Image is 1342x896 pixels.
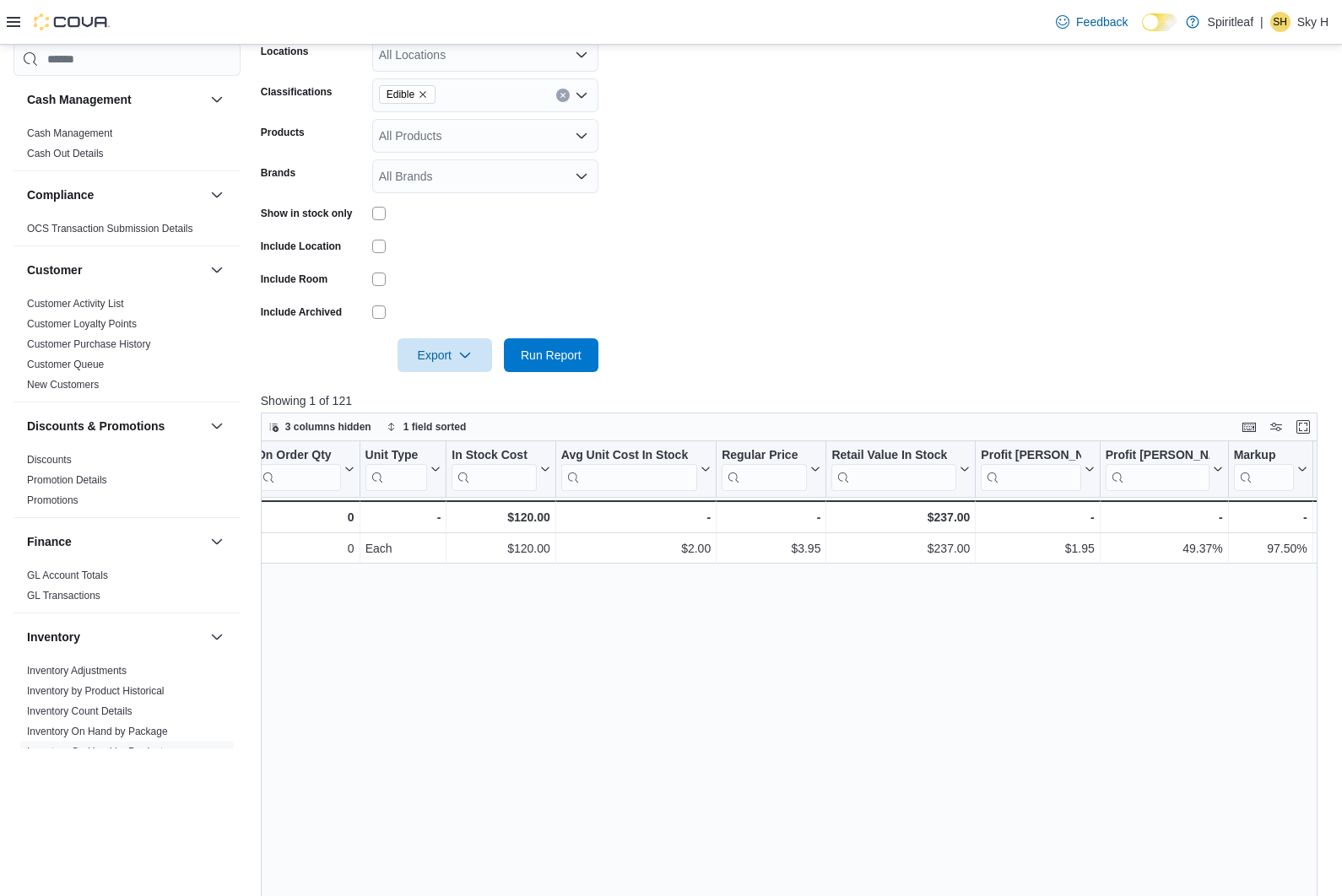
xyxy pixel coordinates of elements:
[261,207,353,220] label: Show in stock only
[27,474,107,486] a: Promotion Details
[722,448,807,464] div: Regular Price
[207,627,227,647] button: Inventory
[27,262,203,278] button: Customer
[1270,12,1291,32] div: Sky H
[261,166,295,180] label: Brands
[1105,448,1222,491] button: Profit [PERSON_NAME] (%)
[261,126,305,139] label: Products
[365,538,441,559] div: Each
[398,338,492,372] button: Export
[34,13,110,30] img: Cova
[14,219,241,246] div: Compliance
[1076,13,1128,30] span: Feedback
[380,417,473,437] button: 1 field sorted
[27,262,82,278] h3: Customer
[27,494,78,506] a: Promotions
[1266,417,1286,437] button: Display options
[261,392,1328,409] p: Showing 1 of 121
[1142,13,1177,31] input: Dark Mode
[14,450,241,517] div: Discounts & Promotions
[262,417,378,437] button: 3 columns hidden
[981,448,1080,491] div: Profit Margin ($)
[257,507,354,527] div: 0
[408,338,482,372] span: Export
[452,507,549,527] div: $120.00
[27,418,203,435] button: Discounts & Promotions
[387,86,414,103] span: Edible
[575,48,588,62] button: Open list of options
[722,448,807,491] div: Regular Price
[365,507,441,527] div: -
[561,448,711,491] button: Avg Unit Cost In Stock
[1049,5,1134,39] a: Feedback
[27,186,94,203] h3: Compliance
[261,85,333,99] label: Classifications
[207,185,227,205] button: Compliance
[452,448,536,464] div: In Stock Cost
[27,533,203,550] button: Finance
[575,129,588,143] button: Open list of options
[365,448,427,464] div: Unit Type
[261,240,341,253] label: Include Location
[27,223,193,235] a: OCS Transaction Submission Details
[365,448,441,491] button: Unit Type
[27,418,165,435] h3: Discounts & Promotions
[285,420,371,434] span: 3 columns hidden
[27,454,72,466] a: Discounts
[207,260,227,280] button: Customer
[1233,507,1307,527] div: -
[561,448,697,491] div: Avg Unit Cost In Stock
[561,448,697,464] div: Avg Unit Cost In Stock
[1105,507,1222,527] div: -
[14,565,241,613] div: Finance
[1105,448,1209,464] div: Profit [PERSON_NAME] (%)
[27,685,165,697] a: Inventory by Product Historical
[831,448,956,464] div: Retail Value In Stock
[27,91,203,108] button: Cash Management
[27,746,163,758] a: Inventory On Hand by Product
[207,532,227,552] button: Finance
[261,45,309,58] label: Locations
[27,629,80,645] h3: Inventory
[556,89,570,102] button: Clear input
[981,448,1094,491] button: Profit [PERSON_NAME] ($)
[207,89,227,110] button: Cash Management
[831,538,970,559] div: $237.00
[452,538,549,559] div: $120.00
[981,448,1080,464] div: Profit [PERSON_NAME] ($)
[14,294,241,402] div: Customer
[1142,31,1143,32] span: Dark Mode
[257,448,341,491] div: On Order Qty
[27,359,104,370] a: Customer Queue
[722,507,820,527] div: -
[27,186,203,203] button: Compliance
[1233,448,1307,491] button: Markup
[561,538,711,559] div: $2.00
[379,85,436,104] span: Edible
[27,533,72,550] h3: Finance
[27,91,132,108] h3: Cash Management
[27,629,203,645] button: Inventory
[1208,12,1253,32] p: Spiritleaf
[14,123,241,170] div: Cash Management
[1297,12,1328,32] p: Sky H
[575,89,588,102] button: Open list of options
[452,448,536,491] div: In Stock Cost
[1233,448,1293,464] div: Markup
[521,347,582,364] span: Run Report
[504,338,598,372] button: Run Report
[27,379,99,391] a: New Customers
[27,705,133,717] a: Inventory Count Details
[27,148,104,159] a: Cash Out Details
[1293,417,1313,437] button: Enter fullscreen
[27,569,108,581] a: GL Account Totals
[27,590,100,602] a: GL Transactions
[561,507,711,527] div: -
[261,305,342,319] label: Include Archived
[831,507,970,527] div: $237.00
[1234,538,1307,559] div: 97.50%
[1233,448,1293,491] div: Markup
[27,298,124,310] a: Customer Activity List
[27,338,151,350] a: Customer Purchase History
[1239,417,1259,437] button: Keyboard shortcuts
